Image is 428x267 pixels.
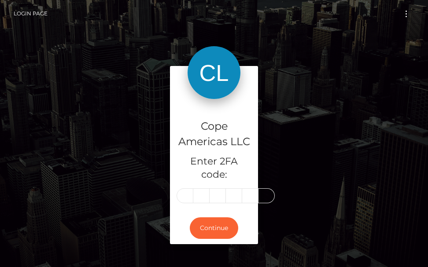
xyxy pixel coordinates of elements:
[190,217,238,239] button: Continue
[398,8,414,20] button: Toggle navigation
[188,46,240,99] img: Cope Americas LLC
[177,119,251,150] h4: Cope Americas LLC
[14,4,48,23] a: Login Page
[177,155,251,182] h5: Enter 2FA code:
